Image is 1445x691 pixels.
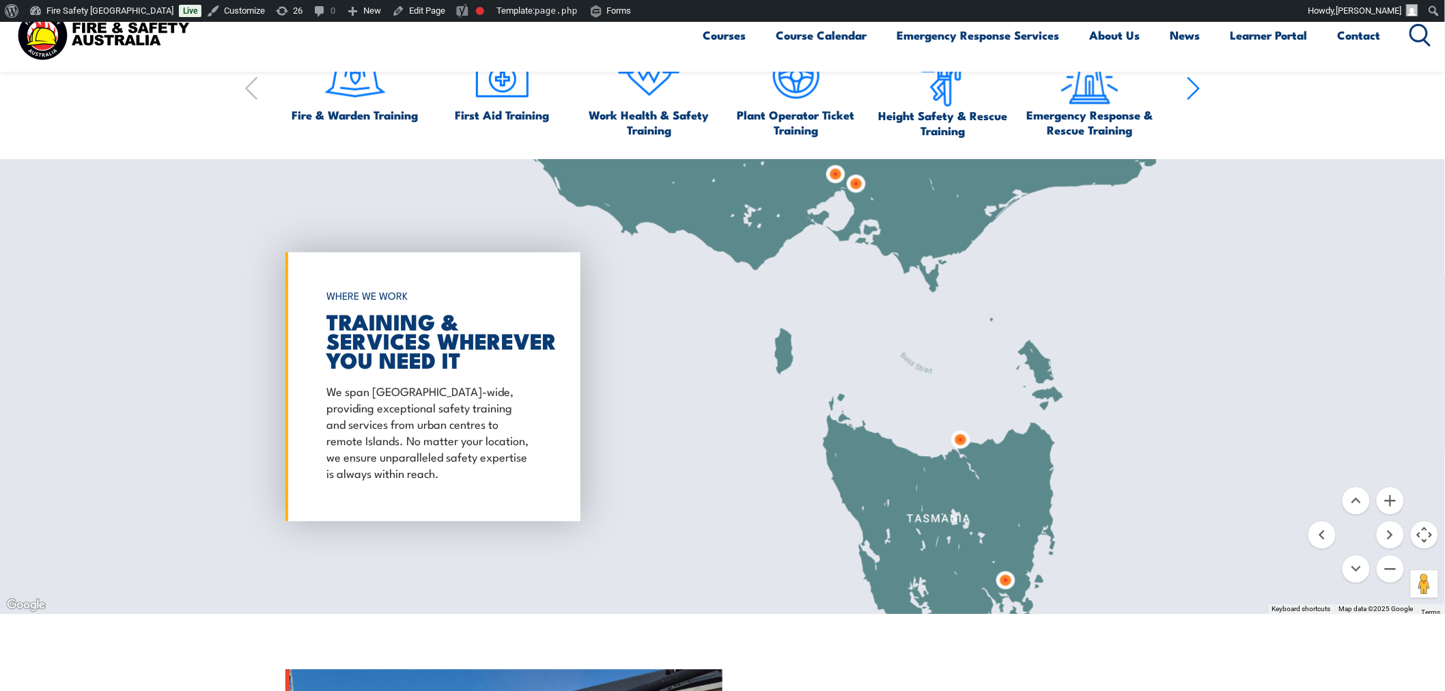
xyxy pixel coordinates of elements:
img: icon-5 [764,43,828,107]
button: Drag Pegman onto the map to open Street View [1411,570,1438,597]
img: icon-2 [470,43,534,107]
a: Height Safety & Rescue Training [876,43,1010,138]
span: [PERSON_NAME] [1336,5,1402,16]
span: Height Safety & Rescue Training [876,108,1010,138]
a: Plant Operator Ticket Training [729,43,862,137]
h6: WHERE WE WORK [326,283,533,308]
a: Fire & Warden Training [292,43,419,122]
button: Zoom in [1377,487,1404,514]
span: Map data ©2025 Google [1339,605,1414,612]
button: Zoom out [1377,555,1404,582]
a: Emergency Response Services [897,17,1060,53]
span: First Aid Training [455,107,550,122]
a: About Us [1090,17,1140,53]
span: Work Health & Safety Training [582,107,716,137]
a: Live [179,5,201,17]
button: Move down [1343,555,1370,582]
img: icon-6 [911,43,975,108]
img: Emergency Response Icon [1058,43,1122,107]
a: Course Calendar [776,17,867,53]
p: We span [GEOGRAPHIC_DATA]-wide, providing exceptional safety training and services from urban cen... [326,382,533,481]
a: Terms (opens in new tab) [1422,608,1441,616]
span: page.php [535,5,578,16]
span: Fire & Warden Training [292,107,419,122]
span: Emergency Response & Rescue Training [1023,107,1157,137]
button: Move up [1343,487,1370,514]
button: Move right [1377,521,1404,548]
a: Courses [703,17,746,53]
a: Contact [1338,17,1381,53]
div: Needs improvement [476,7,484,15]
span: Plant Operator Ticket Training [729,107,862,137]
a: Emergency Response & Rescue Training [1023,43,1157,137]
img: icon-4 [617,43,681,107]
a: Work Health & Safety Training [582,43,716,137]
a: Open this area in Google Maps (opens a new window) [3,596,48,614]
a: First Aid Training [455,43,550,122]
img: Google [3,596,48,614]
img: icon-1 [323,43,387,107]
button: Map camera controls [1411,521,1438,548]
button: Move left [1308,521,1336,548]
h2: TRAINING & SERVICES WHEREVER YOU NEED IT [326,311,533,369]
a: News [1170,17,1201,53]
button: Keyboard shortcuts [1272,604,1331,614]
a: Learner Portal [1231,17,1308,53]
